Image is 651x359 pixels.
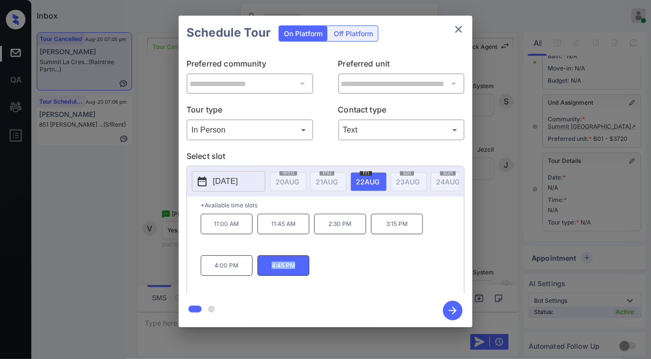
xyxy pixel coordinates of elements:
p: 4:00 PM [201,255,253,276]
p: 11:45 AM [257,214,309,234]
p: Select slot [186,150,465,166]
div: Text [341,122,463,138]
div: Off Platform [329,26,378,41]
button: close [449,20,468,39]
p: Preferred community [186,58,313,73]
h2: Schedule Tour [179,16,279,50]
span: 22 AUG [356,178,379,186]
p: *Available time slots [201,197,464,214]
p: Preferred unit [338,58,465,73]
button: [DATE] [192,171,265,192]
p: 3:15 PM [371,214,423,234]
span: fri [360,170,372,176]
button: btn-next [437,298,468,323]
p: 4:45 PM [257,255,309,276]
div: On Platform [279,26,327,41]
div: date-select [350,172,387,191]
p: 2:30 PM [314,214,366,234]
p: [DATE] [213,176,238,187]
p: 11:00 AM [201,214,253,234]
p: Tour type [186,104,313,119]
div: In Person [189,122,311,138]
p: Contact type [338,104,465,119]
